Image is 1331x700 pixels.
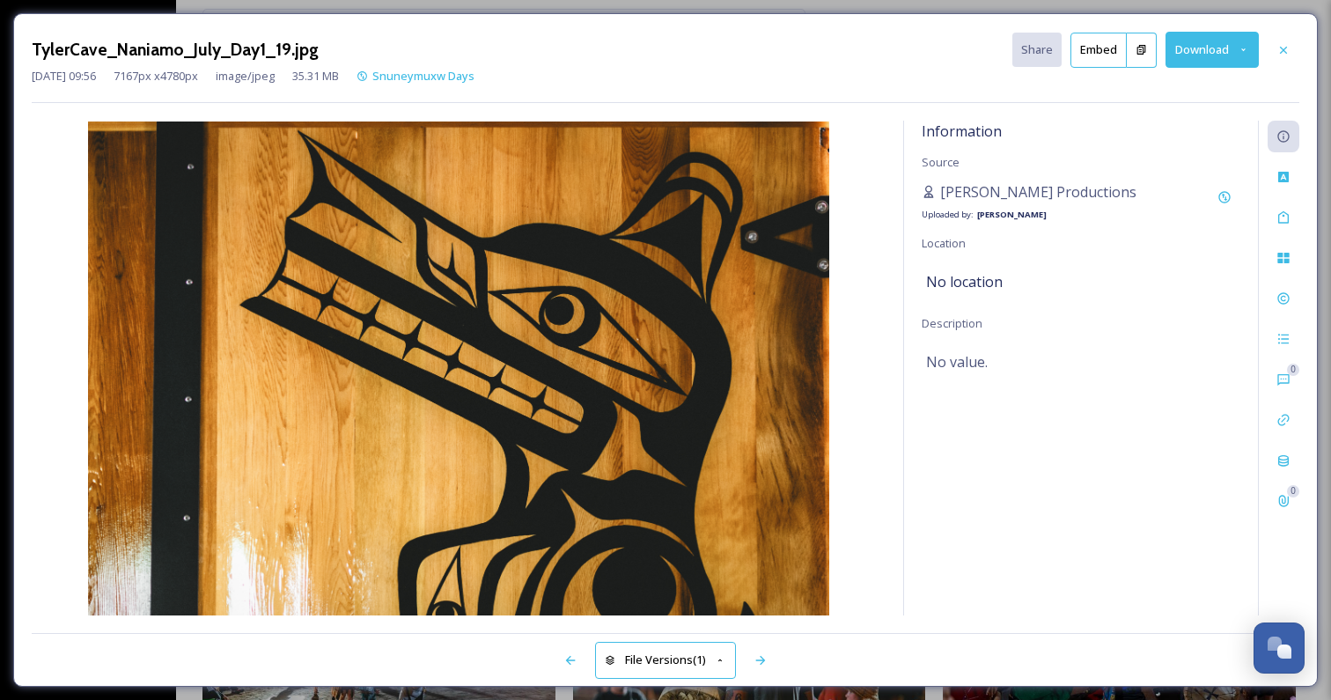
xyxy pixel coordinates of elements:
[922,235,966,251] span: Location
[32,68,96,85] span: [DATE] 09:56
[1287,364,1299,376] div: 0
[940,181,1136,203] span: [PERSON_NAME] Productions
[1287,485,1299,497] div: 0
[926,351,988,372] span: No value.
[1254,623,1305,674] button: Open Chat
[292,68,339,85] span: 35.31 MB
[114,68,198,85] span: 7167 px x 4780 px
[922,154,960,170] span: Source
[1166,32,1259,68] button: Download
[216,68,275,85] span: image/jpeg
[922,209,974,220] span: Uploaded by:
[977,209,1047,220] strong: [PERSON_NAME]
[922,315,982,331] span: Description
[32,122,886,615] img: TylerCave_Naniamo_July_Day1_19.jpg
[926,271,1003,292] span: No location
[372,68,474,84] span: Snuneymuxw Days
[32,37,319,63] h3: TylerCave_Naniamo_July_Day1_19.jpg
[595,642,736,678] button: File Versions(1)
[922,122,1002,141] span: Information
[1070,33,1127,68] button: Embed
[1012,33,1062,67] button: Share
